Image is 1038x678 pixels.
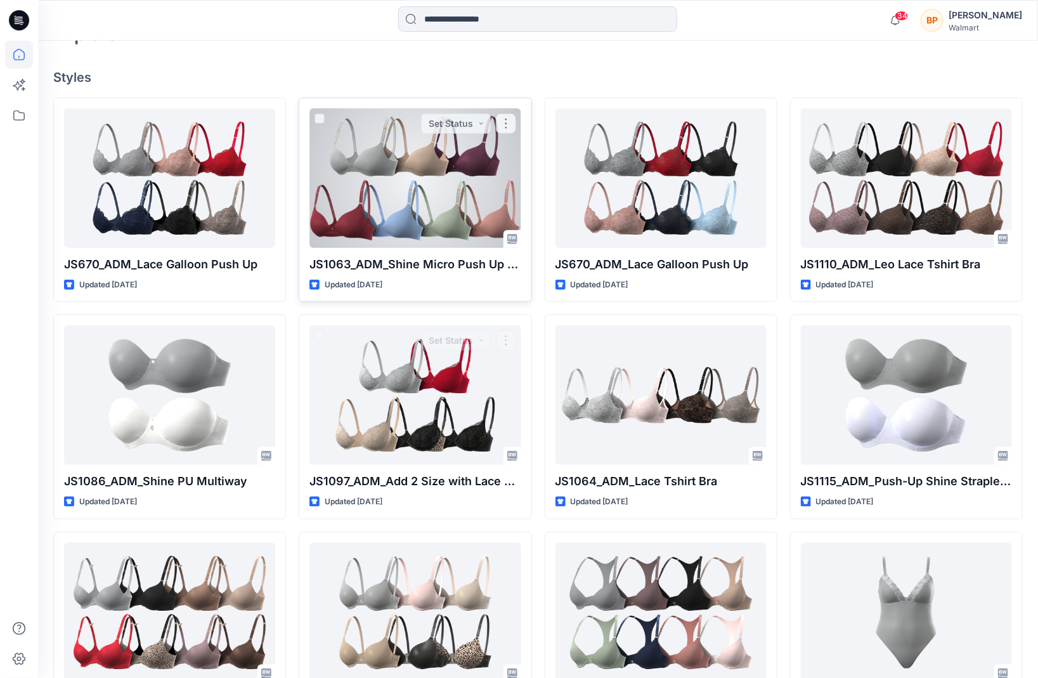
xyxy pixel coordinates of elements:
[325,278,382,292] p: Updated [DATE]
[53,24,117,44] h2: Explore
[571,278,628,292] p: Updated [DATE]
[64,256,275,273] p: JS670_ADM_Lace Galloon Push Up
[64,473,275,490] p: JS1086_ADM_Shine PU Multiway
[949,23,1022,32] div: Walmart
[555,108,767,248] a: JS670_ADM_Lace Galloon Push Up
[79,278,137,292] p: Updated [DATE]
[64,108,275,248] a: JS670_ADM_Lace Galloon Push Up
[895,11,909,21] span: 34
[309,325,521,465] a: JS1097_ADM_Add 2 Size with Lace Galloon Cups
[555,473,767,490] p: JS1064_ADM_Lace Tshirt Bra
[801,325,1012,465] a: JS1115_ADM_Push-Up Shine Strapless
[79,495,137,509] p: Updated [DATE]
[309,108,521,248] a: JS1063_ADM_Shine Micro Push Up Bra
[801,473,1012,490] p: JS1115_ADM_Push-Up Shine Strapless
[816,278,874,292] p: Updated [DATE]
[64,325,275,465] a: JS1086_ADM_Shine PU Multiway
[801,256,1012,273] p: JS1110_ADM_Leo Lace Tshirt Bra
[801,108,1012,248] a: JS1110_ADM_Leo Lace Tshirt Bra
[921,9,944,32] div: BP
[53,70,1023,85] h4: Styles
[309,473,521,490] p: JS1097_ADM_Add 2 Size with Lace Galloon Cups
[325,495,382,509] p: Updated [DATE]
[555,256,767,273] p: JS670_ADM_Lace Galloon Push Up
[949,8,1022,23] div: [PERSON_NAME]
[571,495,628,509] p: Updated [DATE]
[816,495,874,509] p: Updated [DATE]
[555,325,767,465] a: JS1064_ADM_Lace Tshirt Bra
[309,256,521,273] p: JS1063_ADM_Shine Micro Push Up Bra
